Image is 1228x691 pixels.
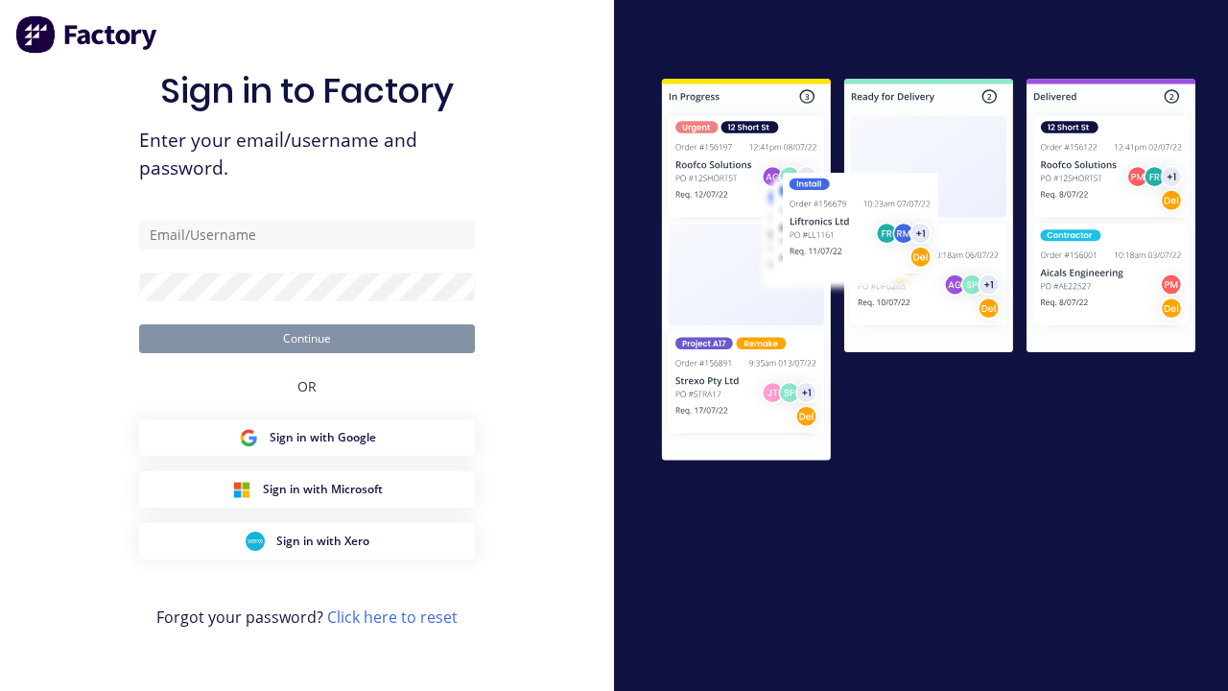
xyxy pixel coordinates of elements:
span: Forgot your password? [156,606,458,629]
span: Sign in with Microsoft [263,481,383,498]
button: Google Sign inSign in with Google [139,419,475,456]
img: Factory [15,15,159,54]
img: Microsoft Sign in [232,480,251,499]
button: Microsoft Sign inSign in with Microsoft [139,471,475,508]
button: Continue [139,324,475,353]
a: Click here to reset [327,607,458,628]
div: OR [297,353,317,419]
img: Google Sign in [239,428,258,447]
span: Sign in with Google [270,429,376,446]
input: Email/Username [139,221,475,250]
button: Xero Sign inSign in with Xero [139,523,475,560]
h1: Sign in to Factory [160,70,454,111]
img: Xero Sign in [246,532,265,551]
span: Sign in with Xero [276,533,369,550]
img: Sign in [629,49,1228,495]
span: Enter your email/username and password. [139,127,475,182]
